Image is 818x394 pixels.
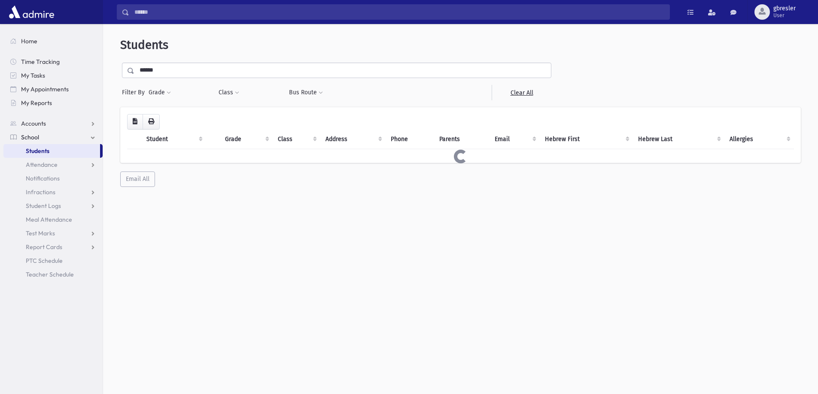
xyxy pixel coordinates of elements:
span: Meal Attendance [26,216,72,223]
span: User [773,12,796,19]
th: Hebrew First [540,129,633,149]
a: Meal Attendance [3,213,103,226]
span: Filter By [122,88,148,97]
span: My Tasks [21,72,45,79]
span: Time Tracking [21,58,60,66]
span: Teacher Schedule [26,271,74,278]
a: Infractions [3,185,103,199]
span: PTC Schedule [26,257,63,265]
th: Parents [434,129,490,149]
a: My Tasks [3,69,103,82]
button: Grade [148,85,171,100]
a: Student Logs [3,199,103,213]
a: Home [3,34,103,48]
span: Students [26,147,49,155]
span: My Reports [21,99,52,107]
a: Attendance [3,158,103,171]
a: Students [3,144,100,158]
a: Test Marks [3,226,103,240]
th: Grade [220,129,272,149]
a: Clear All [492,85,551,100]
a: My Appointments [3,82,103,96]
span: My Appointments [21,85,69,93]
span: Student Logs [26,202,61,210]
th: Hebrew Last [633,129,725,149]
a: Report Cards [3,240,103,254]
th: Address [320,129,386,149]
a: Notifications [3,171,103,185]
th: Class [273,129,321,149]
a: Time Tracking [3,55,103,69]
th: Email [490,129,540,149]
button: Email All [120,171,155,187]
span: Report Cards [26,243,62,251]
span: Accounts [21,120,46,127]
a: School [3,130,103,144]
span: Notifications [26,174,60,182]
span: Infractions [26,188,55,196]
span: gbresler [773,5,796,12]
th: Student [141,129,206,149]
input: Search [129,4,669,20]
a: Teacher Schedule [3,268,103,281]
button: Print [143,114,160,129]
th: Allergies [724,129,794,149]
img: AdmirePro [7,3,56,21]
th: Phone [386,129,434,149]
span: Students [120,38,168,52]
a: PTC Schedule [3,254,103,268]
span: Home [21,37,37,45]
a: My Reports [3,96,103,110]
a: Accounts [3,117,103,130]
span: Attendance [26,161,58,168]
span: Test Marks [26,229,55,237]
button: Class [218,85,240,100]
span: School [21,133,39,141]
button: Bus Route [289,85,323,100]
button: CSV [127,114,143,129]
